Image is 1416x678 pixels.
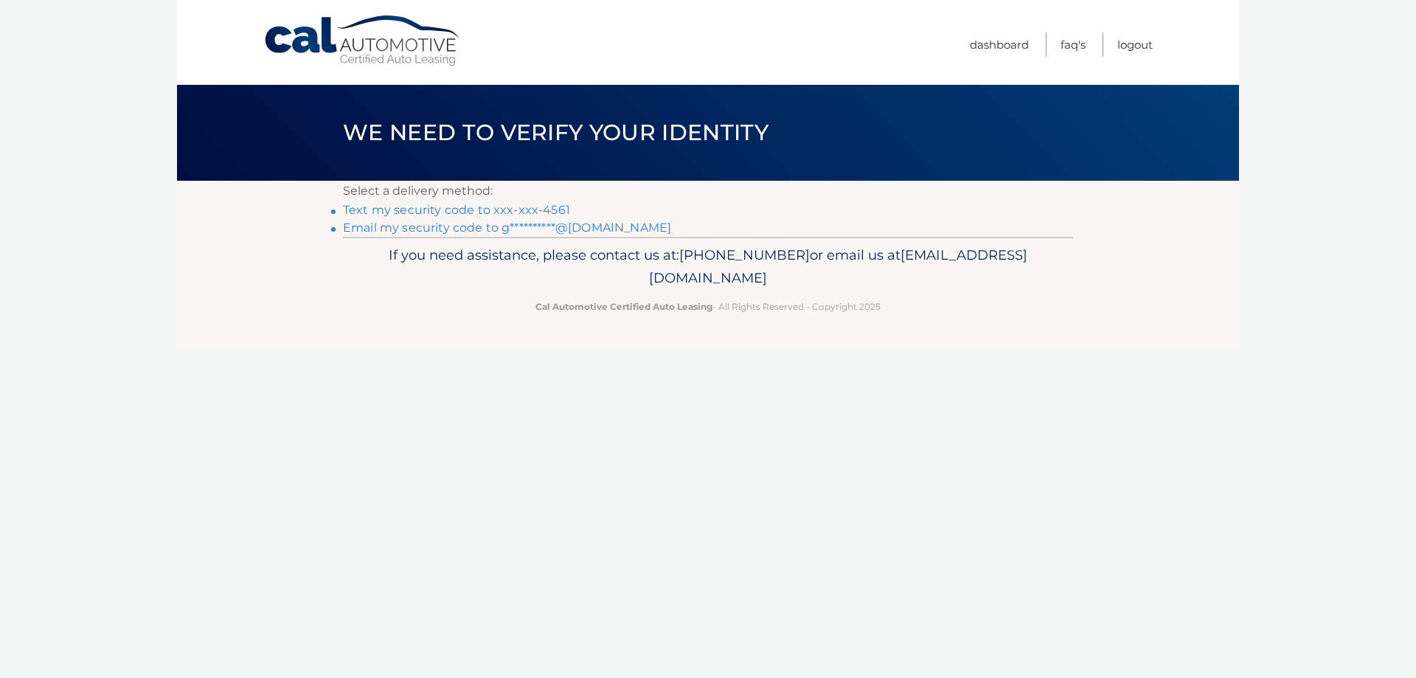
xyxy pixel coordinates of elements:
strong: Cal Automotive Certified Auto Leasing [535,301,712,312]
p: - All Rights Reserved - Copyright 2025 [353,299,1063,314]
a: Email my security code to g**********@[DOMAIN_NAME] [343,221,671,235]
p: Select a delivery method: [343,181,1073,201]
a: Cal Automotive [263,15,462,67]
a: Dashboard [970,32,1029,57]
span: We need to verify your identity [343,119,768,146]
p: If you need assistance, please contact us at: or email us at [353,243,1063,291]
a: Logout [1117,32,1153,57]
span: [PHONE_NUMBER] [679,246,810,263]
a: FAQ's [1061,32,1086,57]
a: Text my security code to xxx-xxx-4561 [343,203,570,217]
